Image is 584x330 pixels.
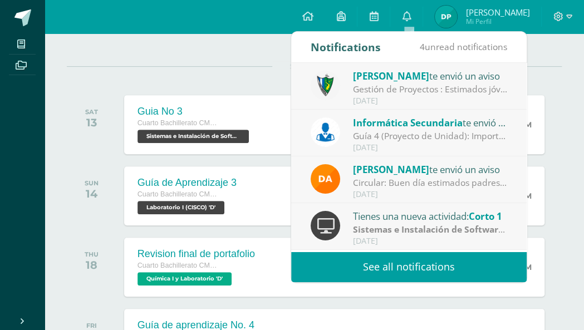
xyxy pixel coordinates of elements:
div: [DATE] [353,237,508,246]
img: f9d34ca01e392badc01b6cd8c48cabbd.png [311,164,340,194]
div: Notifications [311,32,381,62]
span: Mi Perfil [465,17,529,26]
span: Química I y Laboratorio 'D' [138,272,232,285]
div: FRI [86,322,97,329]
div: Guia No 3 [138,106,252,117]
div: Circular: Buen día estimados padres de familia, por este medio les envío un cordial saludo. El mo... [353,176,508,189]
div: Guía de Aprendizaje 3 [138,177,237,189]
span: Cuarto Bachillerato CMP Bachillerato en CCLL con Orientación en Computación [138,262,221,269]
span: Laboratorio I (CISCO) 'D' [138,201,224,214]
div: 18 [85,258,99,272]
span: 4 [420,41,425,53]
img: 815b63cdd82b759088549b83563f60d9.png [435,6,457,28]
img: 9f174a157161b4ddbe12118a61fed988.png [311,71,340,100]
div: [DATE] [353,143,508,152]
div: Gestión de Proyectos : Estimados jóvenes, es un gusto saludarlos. Debido a que tenemos este desca... [353,83,508,96]
span: Cuarto Bachillerato CMP Bachillerato en CCLL con Orientación en Computación [138,190,221,198]
a: See all notifications [291,252,527,282]
span: [PERSON_NAME] [353,70,429,82]
span: [PERSON_NAME] [353,163,429,176]
span: Informática Secundaria [353,116,463,129]
div: te envió un aviso [353,162,508,176]
div: [DATE] [353,96,508,106]
span: Sistemas e Instalación de Software (Desarrollo de Software) 'D' [138,130,249,143]
span: [PERSON_NAME] [465,7,529,18]
div: 13 [85,116,98,129]
div: SAT [85,108,98,116]
div: 14 [85,187,99,200]
div: te envió un aviso [353,115,508,130]
div: Guía 4 (Proyecto de Unidad): Importante: La siguiente tarea se recibirá según la fecha que indica... [353,130,508,142]
span: unread notifications [420,41,507,53]
img: 6ed6846fa57649245178fca9fc9a58dd.png [311,117,340,147]
div: THU [85,250,99,258]
div: [DATE] [353,190,508,199]
span: SEPTEMBER [272,61,357,71]
div: | Parcial [353,223,508,236]
div: SUN [85,179,99,187]
div: Revision final de portafolio [138,248,255,260]
div: Tienes una nueva actividad: [353,209,508,223]
div: te envió un aviso [353,68,508,83]
span: Corto 1 [469,210,502,223]
span: Cuarto Bachillerato CMP Bachillerato en CCLL con Orientación en Computación [138,119,221,127]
